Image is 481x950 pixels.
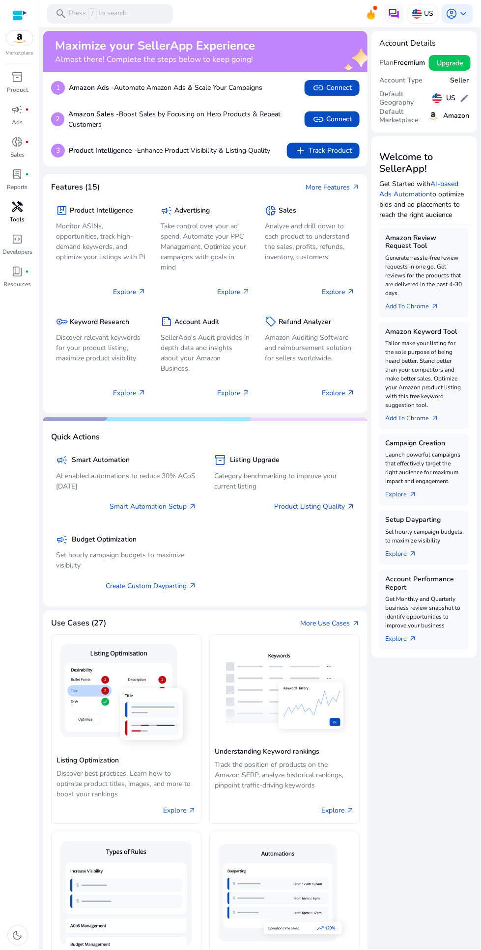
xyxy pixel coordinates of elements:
h4: Quick Actions [51,433,100,442]
a: Smart Automation Setup [110,502,197,512]
b: Amazon Sales - [68,109,119,119]
span: arrow_outward [347,503,355,511]
h5: Keyword Research [70,318,129,326]
h5: Product Intelligence [70,207,133,215]
span: search [55,8,67,20]
span: key [56,316,68,327]
h5: Understanding Keyword rankings [215,748,354,757]
h5: Seller [451,77,469,85]
p: AI enabled automations to reduce 30% ACoS [DATE] [56,471,197,492]
span: campaign [12,104,24,115]
p: Generate hassle-free review requests in one go. Get reviews for the products that are delivered i... [385,253,463,298]
a: More Use Casesarrow_outward [300,619,360,629]
p: Developers [2,247,32,256]
a: Explorearrow_outward [385,545,424,559]
span: link [312,82,324,94]
p: Category benchmarking to improve your current listing [214,471,355,492]
p: Amazon Auditing Software and reimbursement solution for sellers worldwide. [265,332,355,363]
img: amazon.svg [427,110,439,122]
button: linkConnect [305,80,360,96]
span: donut_small [265,205,277,217]
span: arrow_outward [189,582,197,590]
p: Boost Sales by Focusing on Hero Products & Repeat Customers [68,109,301,130]
span: arrow_outward [138,288,146,296]
span: Connect [312,82,352,94]
h5: Plan [379,59,394,67]
span: arrow_outward [243,389,251,397]
p: US [424,5,433,22]
p: Discover best practices, Learn how to optimize product titles, images, and more to boost your ran... [57,769,196,800]
a: More Featuresarrow_outward [306,182,360,192]
h5: Listing Optimization [57,757,196,765]
h4: Use Cases (27) [51,619,106,628]
h5: Campaign Creation [385,440,463,448]
p: Resources [4,280,31,289]
img: Understanding Keyword rankings [215,645,354,740]
a: Add To Chrome [385,409,447,423]
h5: Sales [279,207,297,215]
span: arrow_outward [409,550,417,558]
h5: Budget Optimization [72,536,137,544]
span: Track Product [295,145,352,157]
span: fiber_manual_record [26,270,29,273]
span: arrow_outward [243,288,251,296]
span: Upgrade [437,58,463,68]
p: Tools [10,215,25,224]
img: us.svg [432,93,442,103]
p: Get Monthly and Quarterly business review snapshot to identify opportunities to improve your busi... [385,595,463,630]
p: Launch powerful campaigns that effectively target the right audience for maximum impact and engag... [385,451,463,486]
p: Explore [322,287,355,297]
span: / [88,8,97,19]
p: Ads [12,118,23,127]
h3: Welcome to SellerApp! [379,151,469,175]
img: Day Parting Rules [215,841,354,948]
span: package [56,205,68,217]
h5: Default Marketplace [379,108,427,125]
span: inventory_2 [214,455,226,466]
img: amazon.svg [6,31,33,46]
span: handyman [12,201,24,213]
a: Explorearrow_outward [385,486,424,500]
button: Upgrade [429,55,471,71]
span: account_circle [446,8,457,20]
b: Product Intelligence - [69,146,137,155]
h5: Setup Dayparting [385,516,463,525]
h5: Advertising [174,207,210,215]
span: arrow_outward [409,635,417,643]
a: Product Listing Quality [274,502,355,512]
p: Reports [7,183,28,191]
span: arrow_outward [138,389,146,397]
img: us.svg [412,9,422,19]
p: Press to search [69,8,127,19]
p: Monitor ASINs, opportunities, track high-demand keywords, and optimize your listings with PI [56,221,146,262]
span: arrow_outward [347,389,355,397]
h5: Amazon [443,112,469,120]
span: dark_mode [12,930,24,942]
a: AI-based Ads Automation [379,179,458,199]
span: fiber_manual_record [26,108,29,111]
p: Set hourly campaign budgets to maximize visibility [56,550,197,571]
span: donut_small [12,136,24,148]
p: Marketplace [6,50,33,57]
span: summarize [161,316,172,327]
a: Explore [163,806,196,816]
span: arrow_outward [347,288,355,296]
h5: US [446,94,455,103]
p: Set hourly campaign budgets to maximize visibility [385,528,463,545]
span: campaign [56,455,68,466]
span: inventory_2 [12,71,24,83]
p: Explore [322,388,355,398]
p: 2 [51,112,64,126]
button: addTrack Product [287,143,360,159]
span: arrow_outward [431,302,439,310]
h2: Maximize your SellerApp Experience [55,39,255,53]
a: Explore [321,806,354,816]
span: campaign [161,205,172,217]
p: Get Started with to optimize bids and ad placements to reach the right audience [379,179,469,220]
span: arrow_outward [431,414,439,422]
span: fiber_manual_record [26,140,29,144]
p: Explore [113,287,146,297]
p: Sales [10,150,25,159]
span: arrow_outward [352,620,360,628]
b: Amazon Ads - [69,83,114,92]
